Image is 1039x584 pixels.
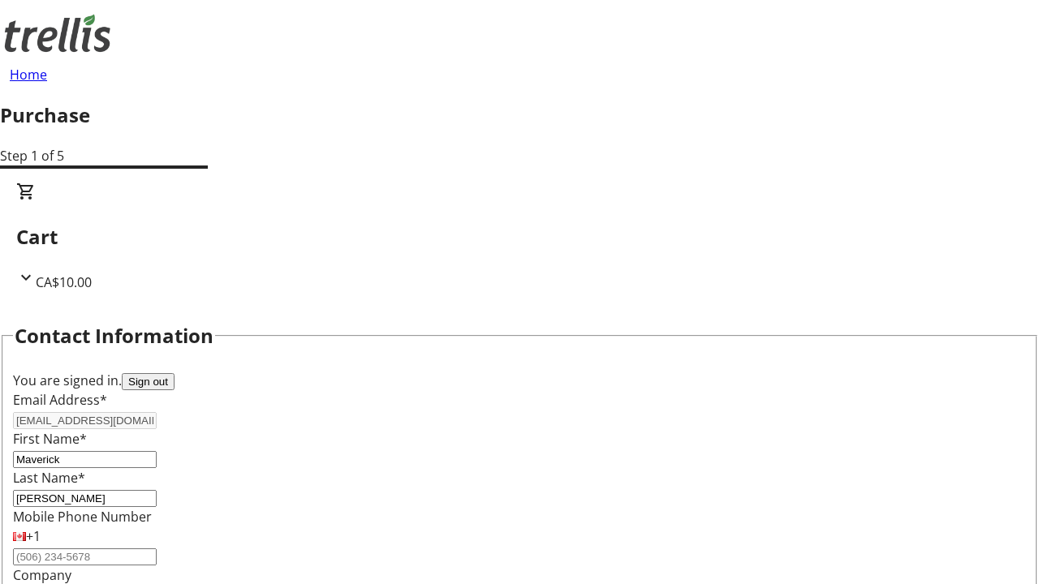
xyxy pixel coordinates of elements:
label: Mobile Phone Number [13,508,152,526]
input: (506) 234-5678 [13,548,157,565]
h2: Contact Information [15,321,213,350]
span: CA$10.00 [36,273,92,291]
label: Company [13,566,71,584]
div: You are signed in. [13,371,1026,390]
div: CartCA$10.00 [16,182,1023,292]
label: First Name* [13,430,87,448]
button: Sign out [122,373,175,390]
label: Last Name* [13,469,85,487]
h2: Cart [16,222,1023,251]
label: Email Address* [13,391,107,409]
